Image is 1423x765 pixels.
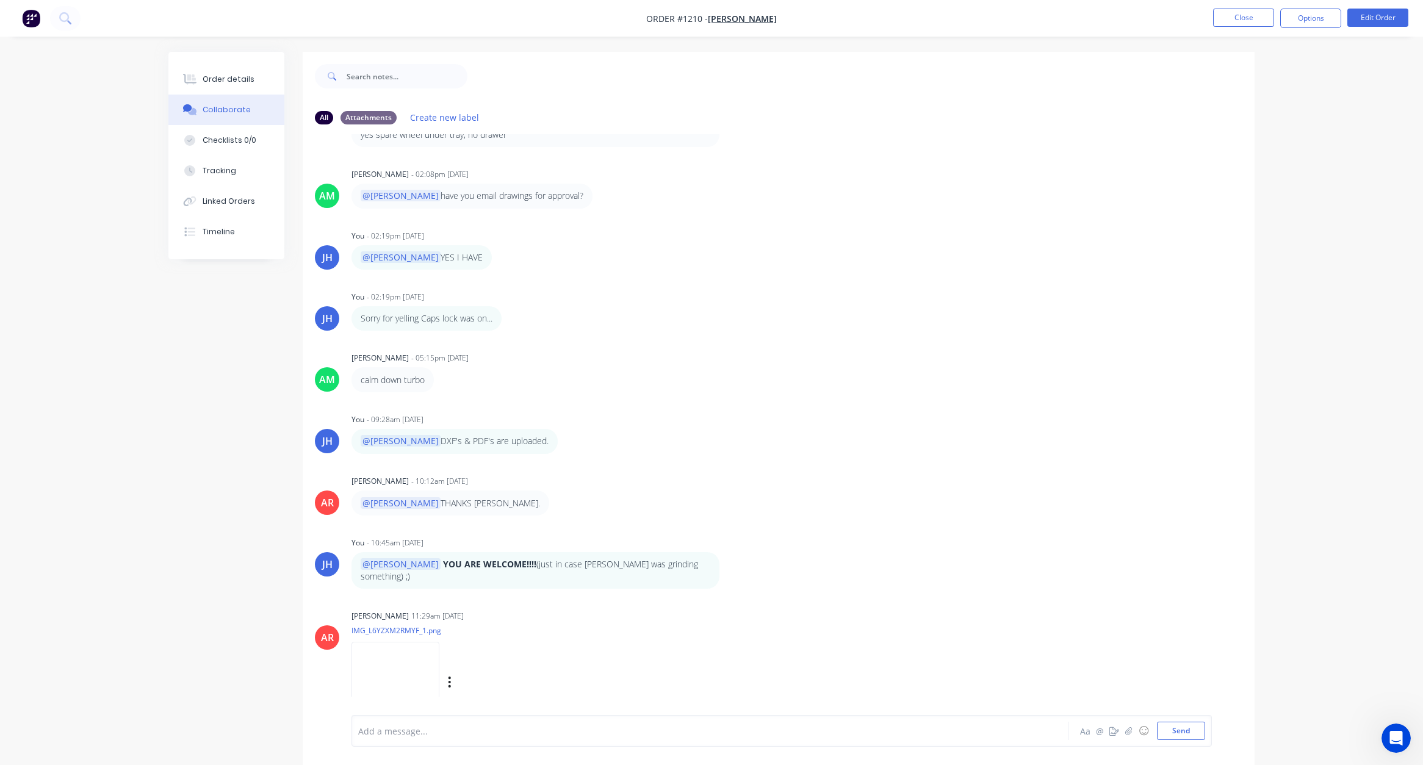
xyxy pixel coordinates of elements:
div: Order details [203,74,254,85]
div: JH [322,250,333,265]
span: @[PERSON_NAME] [361,190,441,201]
strong: YOU ARE WELCOME!!!! [443,558,536,570]
button: Order details [168,64,284,95]
div: You [351,292,364,303]
button: @ [1092,724,1107,738]
div: AM [319,372,335,387]
span: @[PERSON_NAME] [361,497,441,509]
button: Close [1213,9,1274,27]
div: calm down turbo [361,373,425,386]
a: [PERSON_NAME] [708,13,777,24]
div: - 02:19pm [DATE] [367,231,424,242]
iframe: Intercom live chat [1382,724,1411,753]
span: @[PERSON_NAME] [361,251,441,263]
div: AR [321,495,334,510]
div: [PERSON_NAME] [351,476,409,487]
input: Search notes... [347,64,467,88]
div: Checklists 0/0 [203,135,256,146]
div: Tracking [203,165,236,176]
div: - 09:28am [DATE] [367,414,423,425]
div: JH [322,434,333,448]
div: JH [322,557,333,572]
div: - 10:45am [DATE] [367,537,423,548]
p: yes spare wheel under tray, no drawer [361,129,710,141]
p: have you email drawings for approval? [361,190,583,202]
button: Options [1280,9,1341,28]
p: DXF's & PDF's are uploaded. [361,435,549,447]
div: [PERSON_NAME] [351,353,409,364]
div: - 05:15pm [DATE] [411,353,469,364]
button: ☺ [1136,724,1151,738]
div: AR [321,630,334,645]
div: You [351,231,364,242]
div: Attachments [340,111,397,124]
div: Linked Orders [203,196,255,207]
button: Create new label [404,109,486,126]
span: @[PERSON_NAME] [361,558,441,570]
button: Edit Order [1347,9,1408,27]
button: Tracking [168,156,284,186]
span: @[PERSON_NAME] [361,435,441,447]
div: [PERSON_NAME] [351,611,409,622]
p: IMG_L6YZXM2RMYF_1.png [351,625,575,636]
div: You [351,537,364,548]
div: [PERSON_NAME] [351,169,409,180]
button: Collaborate [168,95,284,125]
div: Timeline [203,226,235,237]
span: Order #1210 - [646,13,708,24]
p: Sorry for yelling Caps lock was on... [361,312,492,325]
div: JH [322,311,333,326]
div: Collaborate [203,104,251,115]
div: 11:29am [DATE] [411,611,464,622]
div: - 02:19pm [DATE] [367,292,424,303]
p: (just in case [PERSON_NAME] was grinding something) ;) [361,558,710,583]
div: THANKS [PERSON_NAME]. [361,497,540,509]
div: You [351,414,364,425]
div: - 02:08pm [DATE] [411,169,469,180]
div: All [315,111,333,124]
div: - 10:12am [DATE] [411,476,468,487]
img: Factory [22,9,40,27]
button: Checklists 0/0 [168,125,284,156]
div: AM [319,189,335,203]
button: Linked Orders [168,186,284,217]
p: YES I HAVE [361,251,483,264]
button: Aa [1078,724,1092,738]
button: Send [1157,722,1205,740]
button: Timeline [168,217,284,247]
